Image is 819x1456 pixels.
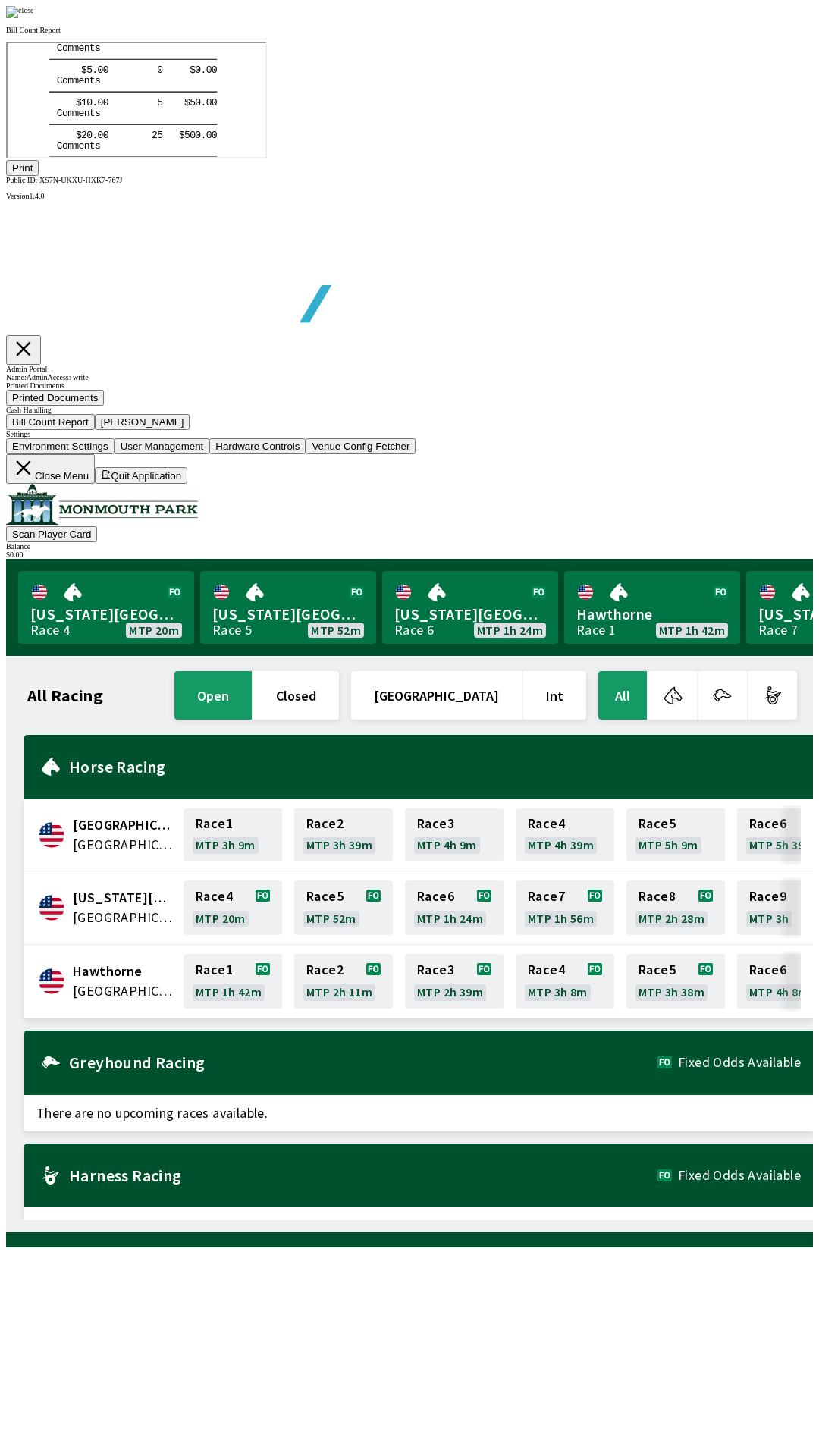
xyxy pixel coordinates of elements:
[24,1095,813,1131] span: There are no upcoming races available.
[6,365,813,373] div: Admin Portal
[749,964,786,976] span: Race 6
[576,604,728,624] span: Hawthorne
[306,964,344,976] span: Race 2
[528,986,588,998] span: MTP 3h 8m
[193,86,199,98] tspan: .
[394,624,434,636] div: Race 6
[417,817,454,830] span: Race 3
[177,54,183,65] tspan: $
[6,526,97,542] button: Scan Player Card
[68,86,74,98] tspan: $
[311,624,361,636] span: MTP 52m
[626,880,725,935] a: Race8MTP 2h 28m
[74,54,80,65] tspan: 1
[516,880,614,935] a: Race7MTP 1h 56m
[49,65,55,77] tspan: C
[212,604,364,624] span: [US_STATE][GEOGRAPHIC_DATA]
[749,839,815,851] span: MTP 5h 39m
[351,671,522,720] button: [GEOGRAPHIC_DATA]
[758,624,798,636] div: Race 7
[184,880,282,935] a: Race4MTP 20m
[95,467,187,484] button: Quit Application
[27,689,103,701] h1: All Racing
[196,817,233,830] span: Race 1
[196,912,246,924] span: MTP 20m
[6,26,813,34] p: Bill Count Report
[149,86,155,98] tspan: 5
[516,808,614,861] a: Race4MTP 4h 39m
[65,97,71,108] tspan: m
[87,65,93,77] tspan: s
[95,414,190,430] button: [PERSON_NAME]
[69,1169,657,1181] h2: Harness Racing
[144,86,150,98] tspan: 2
[30,604,182,624] span: [US_STATE][GEOGRAPHIC_DATA]
[49,97,55,108] tspan: C
[204,54,210,65] tspan: 0
[65,65,71,77] tspan: m
[82,65,88,77] tspan: t
[253,671,339,720] button: closed
[90,86,96,98] tspan: 0
[69,761,801,773] h2: Horse Racing
[55,97,61,108] tspan: o
[96,86,102,98] tspan: 0
[174,671,252,720] button: open
[79,54,85,65] tspan: 0
[639,964,676,976] span: Race 5
[6,160,39,176] button: Print
[85,54,91,65] tspan: .
[6,542,813,551] div: Balance
[18,571,194,644] a: [US_STATE][GEOGRAPHIC_DATA]Race 4MTP 20m
[68,54,74,65] tspan: $
[598,671,647,720] button: All
[405,954,504,1009] a: Race3MTP 2h 39m
[306,839,372,851] span: MTP 3h 39m
[306,890,344,902] span: Race 5
[60,97,66,108] tspan: m
[528,964,565,976] span: Race 4
[90,54,96,65] tspan: 0
[417,986,483,998] span: MTP 2h 39m
[6,454,95,484] button: Close Menu
[294,808,393,861] a: Race2MTP 3h 39m
[678,1169,801,1181] span: Fixed Odds Available
[199,54,205,65] tspan: 0
[639,817,676,830] span: Race 5
[77,65,83,77] tspan: n
[294,880,393,935] a: Race5MTP 52m
[6,438,115,454] button: Environment Settings
[528,839,594,851] span: MTP 4h 39m
[115,438,210,454] button: User Management
[294,954,393,1009] a: Race2MTP 2h 11m
[417,912,483,924] span: MTP 1h 24m
[193,54,199,65] tspan: .
[55,65,61,77] tspan: o
[6,42,267,158] iframe: ReportvIEWER
[182,86,188,98] tspan: 0
[41,200,476,360] img: global tote logo
[626,808,725,861] a: Race5MTP 5h 9m
[749,817,786,830] span: Race 6
[306,817,344,830] span: Race 2
[528,912,594,924] span: MTP 1h 56m
[564,571,740,644] a: HawthorneRace 1MTP 1h 42m
[6,406,813,414] div: Cash Handling
[73,908,174,927] span: United States
[60,65,66,77] tspan: m
[199,86,205,98] tspan: 0
[477,624,543,636] span: MTP 1h 24m
[87,97,93,108] tspan: s
[77,97,83,108] tspan: n
[626,954,725,1009] a: Race5MTP 3h 38m
[417,839,477,851] span: MTP 4h 9m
